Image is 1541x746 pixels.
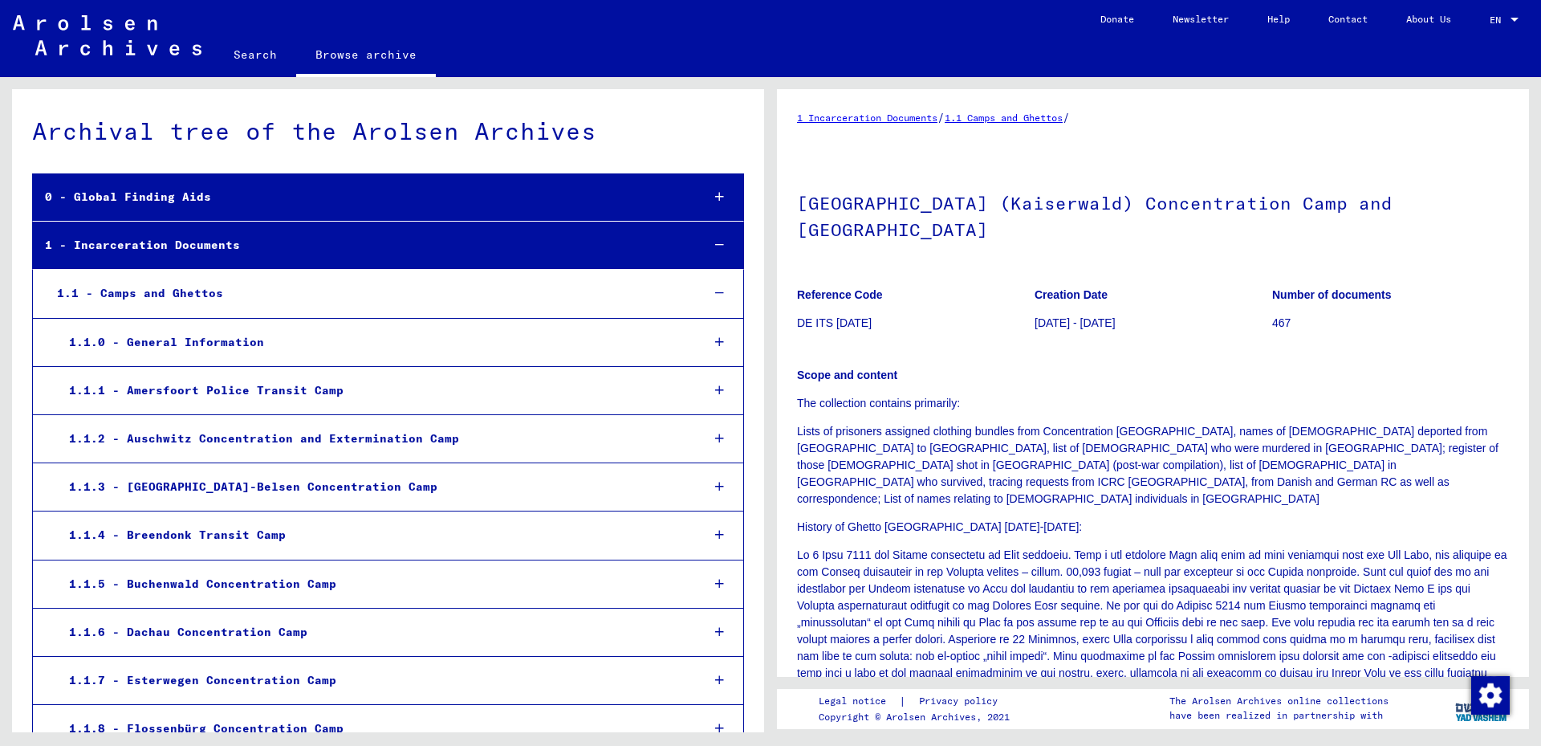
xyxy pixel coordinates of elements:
[13,15,201,55] img: Arolsen_neg.svg
[797,288,883,301] b: Reference Code
[1272,288,1392,301] b: Number of documents
[57,713,689,744] div: 1.1.8 - Flossenbürg Concentration Camp
[1490,14,1507,26] span: EN
[819,693,899,710] a: Legal notice
[1169,708,1389,723] p: have been realized in partnership with
[797,423,1509,508] p: Lists of prisoners assigned clothing bundles from Concentration [GEOGRAPHIC_DATA], names of [DEMO...
[797,369,897,381] b: Scope and content
[797,166,1509,263] h1: [GEOGRAPHIC_DATA] (Kaiserwald) Concentration Camp and [GEOGRAPHIC_DATA]
[797,112,937,124] a: 1 Incarceration Documents
[33,181,689,213] div: 0 - Global Finding Aids
[57,520,689,551] div: 1.1.4 - Breendonk Transit Camp
[1272,315,1509,332] p: 467
[57,423,689,455] div: 1.1.2 - Auschwitz Concentration and Extermination Camp
[33,230,689,261] div: 1 - Incarceration Documents
[937,110,945,124] span: /
[797,315,1034,332] p: DE ITS [DATE]
[57,617,689,648] div: 1.1.6 - Dachau Concentration Camp
[32,113,744,149] div: Archival tree of the Arolsen Archives
[1169,694,1389,708] p: The Arolsen Archives online collections
[1035,315,1271,332] p: [DATE] - [DATE]
[1470,675,1509,714] div: Change consent
[296,35,436,77] a: Browse archive
[57,327,689,358] div: 1.1.0 - General Information
[57,375,689,406] div: 1.1.1 - Amersfoort Police Transit Camp
[45,278,689,309] div: 1.1 - Camps and Ghettos
[57,569,689,600] div: 1.1.5 - Buchenwald Concentration Camp
[57,665,689,696] div: 1.1.7 - Esterwegen Concentration Camp
[797,395,1509,412] p: The collection contains primarily:
[945,112,1063,124] a: 1.1 Camps and Ghettos
[906,693,1017,710] a: Privacy policy
[1452,688,1512,728] img: yv_logo.png
[214,35,296,74] a: Search
[57,471,689,503] div: 1.1.3 - [GEOGRAPHIC_DATA]-Belsen Concentration Camp
[797,519,1509,536] p: History of Ghetto [GEOGRAPHIC_DATA] [DATE]-[DATE]:
[1063,110,1070,124] span: /
[1035,288,1108,301] b: Creation Date
[819,693,1017,710] div: |
[1471,676,1510,715] img: Change consent
[819,710,1017,724] p: Copyright © Arolsen Archives, 2021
